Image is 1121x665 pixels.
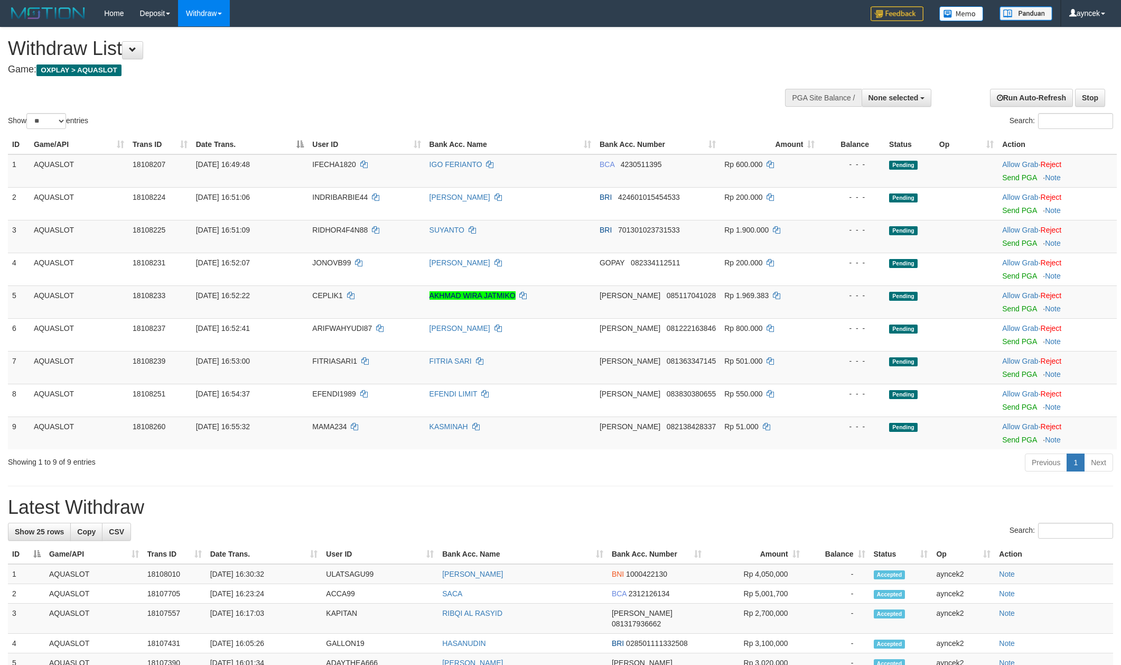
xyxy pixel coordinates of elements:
a: Send PGA [1002,173,1036,182]
span: 18108224 [133,193,165,201]
td: AQUASLOT [30,351,128,384]
td: 3 [8,220,30,253]
a: Note [999,589,1015,598]
th: Op: activate to sort column ascending [932,544,995,564]
td: 3 [8,604,45,634]
th: Bank Acc. Name: activate to sort column ascending [438,544,608,564]
span: Copy 701301023731533 to clipboard [618,226,680,234]
span: [DATE] 16:52:22 [196,291,250,300]
td: AQUASLOT [45,564,143,584]
a: CSV [102,523,131,541]
span: JONOVB99 [312,258,351,267]
td: AQUASLOT [45,604,143,634]
h1: Latest Withdraw [8,497,1113,518]
td: Rp 2,700,000 [706,604,804,634]
td: · [998,187,1117,220]
div: - - - [823,225,881,235]
a: [PERSON_NAME] [442,570,503,578]
th: Bank Acc. Number: activate to sort column ascending [595,135,720,154]
span: Copy 081363347145 to clipboard [667,357,716,365]
span: Pending [889,390,918,399]
span: Pending [889,325,918,334]
td: · [998,351,1117,384]
td: AQUASLOT [30,220,128,253]
span: 18108207 [133,160,165,169]
span: Pending [889,259,918,268]
td: 1 [8,154,30,188]
td: 18107431 [143,634,206,653]
td: AQUASLOT [30,285,128,318]
a: KASMINAH [429,422,468,431]
span: [DATE] 16:52:07 [196,258,250,267]
span: CEPLIK1 [312,291,343,300]
a: AKHMAD WIRA JATMIKO [429,291,516,300]
label: Show entries [8,113,88,129]
a: Note [1045,239,1061,247]
select: Showentries [26,113,66,129]
div: - - - [823,192,881,202]
th: Bank Acc. Name: activate to sort column ascending [425,135,595,154]
label: Search: [1010,113,1113,129]
a: Reject [1041,324,1062,332]
img: Feedback.jpg [871,6,923,21]
a: Note [1045,436,1061,444]
span: Copy 424601015454533 to clipboard [618,193,680,201]
span: [DATE] 16:55:32 [196,422,250,431]
h4: Game: [8,64,737,75]
a: Send PGA [1002,272,1036,280]
span: Pending [889,193,918,202]
span: [PERSON_NAME] [600,422,660,431]
span: Copy 082334112511 to clipboard [631,258,680,267]
a: Reject [1041,390,1062,398]
span: [PERSON_NAME] [600,357,660,365]
td: [DATE] 16:30:32 [206,564,322,584]
a: Note [1045,337,1061,346]
input: Search: [1038,113,1113,129]
a: Allow Grab [1002,390,1038,398]
a: Previous [1025,454,1067,472]
span: Rp 200.000 [724,258,762,267]
span: [DATE] 16:52:41 [196,324,250,332]
td: · [998,417,1117,449]
a: Copy [70,523,102,541]
th: Op: activate to sort column ascending [935,135,998,154]
a: Allow Grab [1002,258,1038,267]
span: Copy 083830380655 to clipboard [667,390,716,398]
td: · [998,220,1117,253]
div: Showing 1 to 9 of 9 entries [8,452,459,467]
span: Copy 028501111332508 to clipboard [626,639,688,648]
div: - - - [823,356,881,366]
td: [DATE] 16:17:03 [206,604,322,634]
th: Status: activate to sort column ascending [870,544,932,564]
a: Allow Grab [1002,160,1038,169]
span: Rp 51.000 [724,422,759,431]
td: AQUASLOT [45,584,143,604]
th: ID: activate to sort column descending [8,544,45,564]
span: [PERSON_NAME] [600,390,660,398]
span: 18108231 [133,258,165,267]
td: ayncek2 [932,604,995,634]
span: · [1002,226,1040,234]
td: Rp 5,001,700 [706,584,804,604]
td: 8 [8,384,30,417]
td: - [804,634,870,653]
td: 18107557 [143,604,206,634]
span: BRI [600,193,612,201]
span: RIDHOR4F4N88 [312,226,368,234]
td: 18107705 [143,584,206,604]
td: ACCA99 [322,584,438,604]
div: - - - [823,421,881,432]
span: 18108233 [133,291,165,300]
span: BRI [612,639,624,648]
span: 18108237 [133,324,165,332]
span: CSV [109,528,124,536]
span: Pending [889,423,918,432]
div: - - - [823,257,881,268]
a: Allow Grab [1002,357,1038,365]
a: Send PGA [1002,436,1036,444]
td: AQUASLOT [30,417,128,449]
span: IFECHA1820 [312,160,356,169]
span: [PERSON_NAME] [600,324,660,332]
td: KAPITAN [322,604,438,634]
span: Copy 1000422130 to clipboard [626,570,667,578]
